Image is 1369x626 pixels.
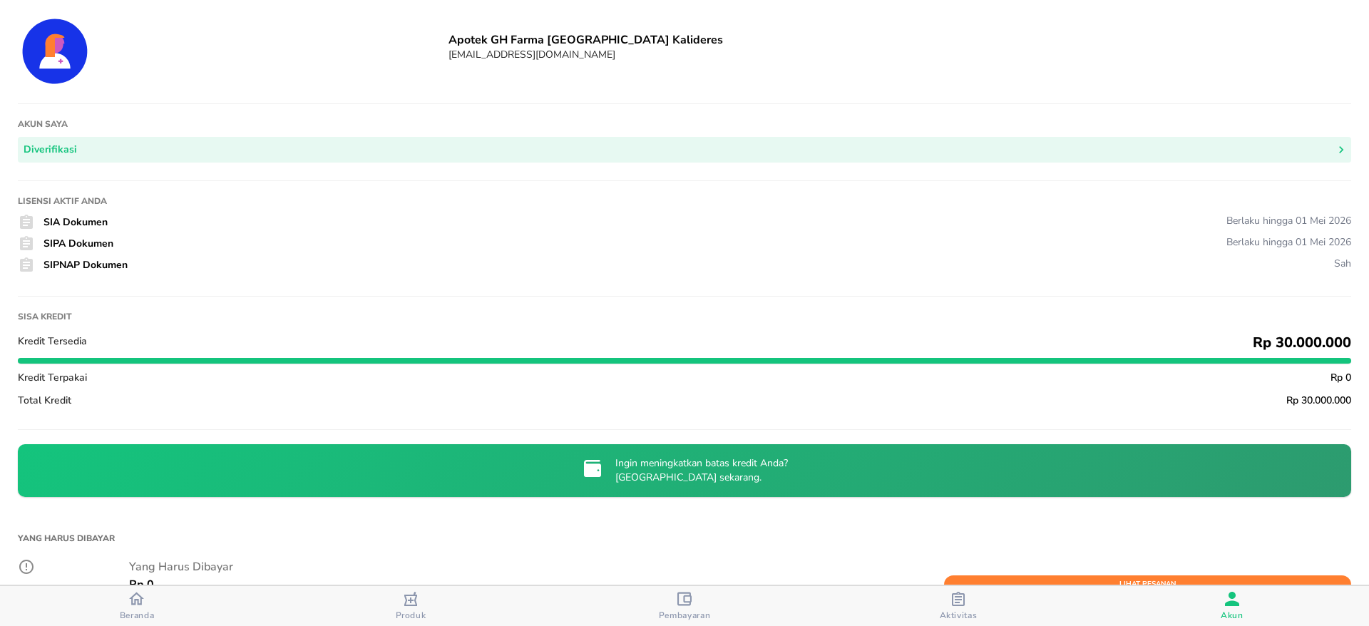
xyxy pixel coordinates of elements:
button: Aktivitas [821,586,1095,626]
h6: [EMAIL_ADDRESS][DOMAIN_NAME] [448,48,1351,61]
button: Diverifikasi [18,137,1351,163]
div: Sah [1334,257,1351,270]
span: SIPNAP Dokumen [43,258,128,272]
img: Account Details [18,14,92,88]
h1: Lisensi Aktif Anda [18,195,1351,207]
h1: Sisa kredit [18,311,1351,322]
span: Kredit Tersedia [18,334,87,348]
span: Akun [1221,610,1244,621]
div: Diverifikasi [24,141,77,159]
span: Rp 0 [1330,371,1351,384]
p: Yang Harus Dibayar [129,558,1351,575]
span: SIA Dokumen [43,215,108,229]
p: Rp 0 [129,576,154,593]
h6: Apotek GH Farma [GEOGRAPHIC_DATA] Kalideres [448,32,1351,48]
span: SIPA Dokumen [43,237,113,250]
div: Berlaku hingga 01 Mei 2026 [1226,214,1351,227]
span: Kredit Terpakai [18,371,87,384]
span: Aktivitas [940,610,978,621]
button: Pembayaran [548,586,821,626]
span: Total Kredit [18,394,71,407]
div: Berlaku hingga 01 Mei 2026 [1226,235,1351,249]
p: Ingin meningkatkan batas kredit Anda? [GEOGRAPHIC_DATA] sekarang. [615,456,788,485]
span: Lihat Pesanan [951,578,1344,591]
span: Beranda [120,610,155,621]
button: Lihat Pesanan [944,575,1351,594]
h1: Yang Harus Dibayar [18,525,1351,551]
span: Rp 30.000.000 [1286,394,1351,407]
span: Pembayaran [659,610,711,621]
span: Produk [396,610,426,621]
button: Produk [274,586,548,626]
button: Akun [1095,586,1369,626]
img: credit-limit-upgrade-request-icon [581,457,604,480]
h1: Akun saya [18,118,1351,130]
span: Rp 30.000.000 [1253,333,1351,352]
